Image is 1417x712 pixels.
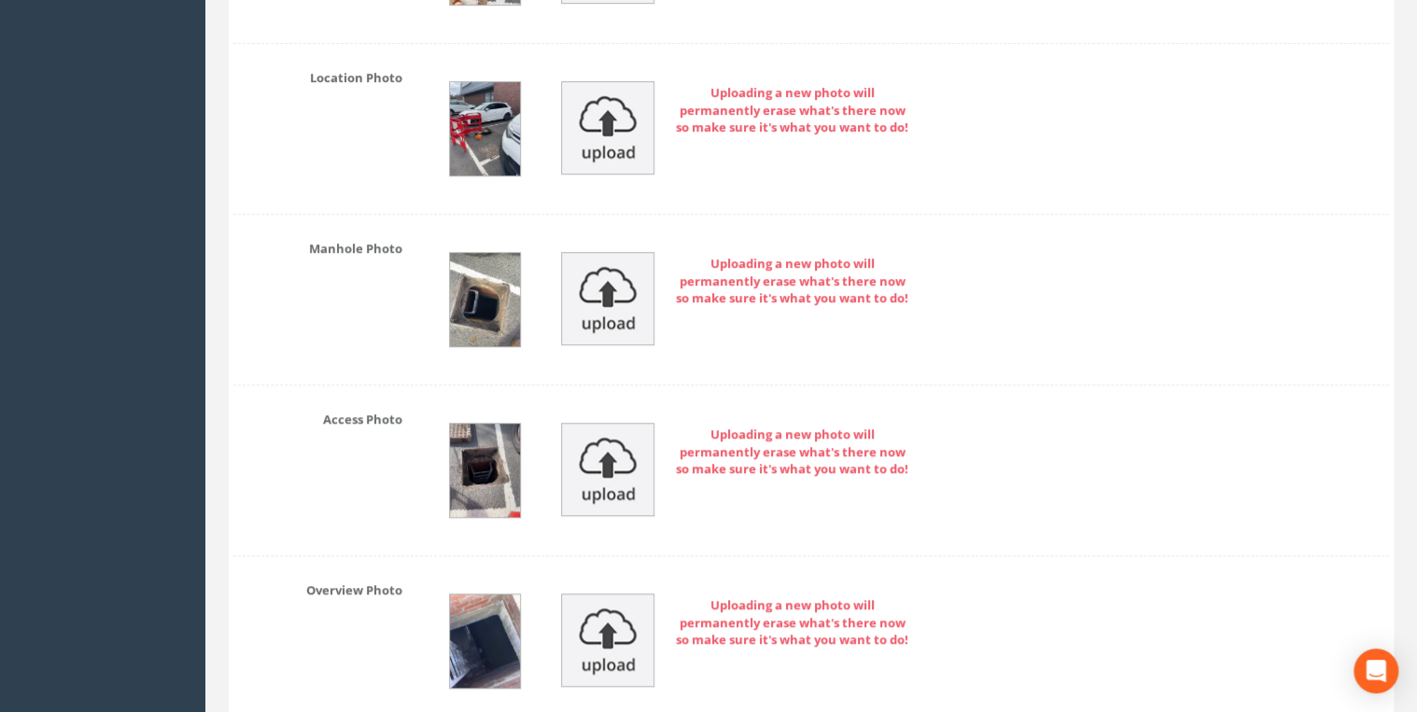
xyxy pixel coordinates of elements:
[450,82,520,175] img: 37736595-3580-35ed-2403-90acc4ad4a6f_b2436bbe-da0a-13a2-7ee2-06a880148d6c.jpg
[676,255,908,306] strong: Uploading a new photo will permanently erase what's there now so make sure it's what you want to do!
[219,575,416,599] label: Overview Photo
[219,63,416,87] label: Location Photo
[450,594,520,688] img: 37736595-3580-35ed-2403-90acc4ad4a6f_1d068dfd-a843-b630-c4ff-e48fc8b718e0.jpg
[219,404,416,428] label: Access Photo
[219,233,416,258] label: Manhole Photo
[676,596,908,648] strong: Uploading a new photo will permanently erase what's there now so make sure it's what you want to do!
[561,423,654,516] img: upload_icon.png
[1354,649,1398,693] div: Open Intercom Messenger
[450,424,520,517] img: 37736595-3580-35ed-2403-90acc4ad4a6f_3a451077-18a6-6b73-1800-d87d1b124aba.jpg
[450,253,520,346] img: 37736595-3580-35ed-2403-90acc4ad4a6f_ef63a9b9-3e95-7787-9dff-d4a57c565589.jpg
[561,252,654,345] img: upload_icon.png
[676,84,908,135] strong: Uploading a new photo will permanently erase what's there now so make sure it's what you want to do!
[561,593,654,687] img: upload_icon.png
[676,426,908,477] strong: Uploading a new photo will permanently erase what's there now so make sure it's what you want to do!
[561,81,654,175] img: upload_icon.png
